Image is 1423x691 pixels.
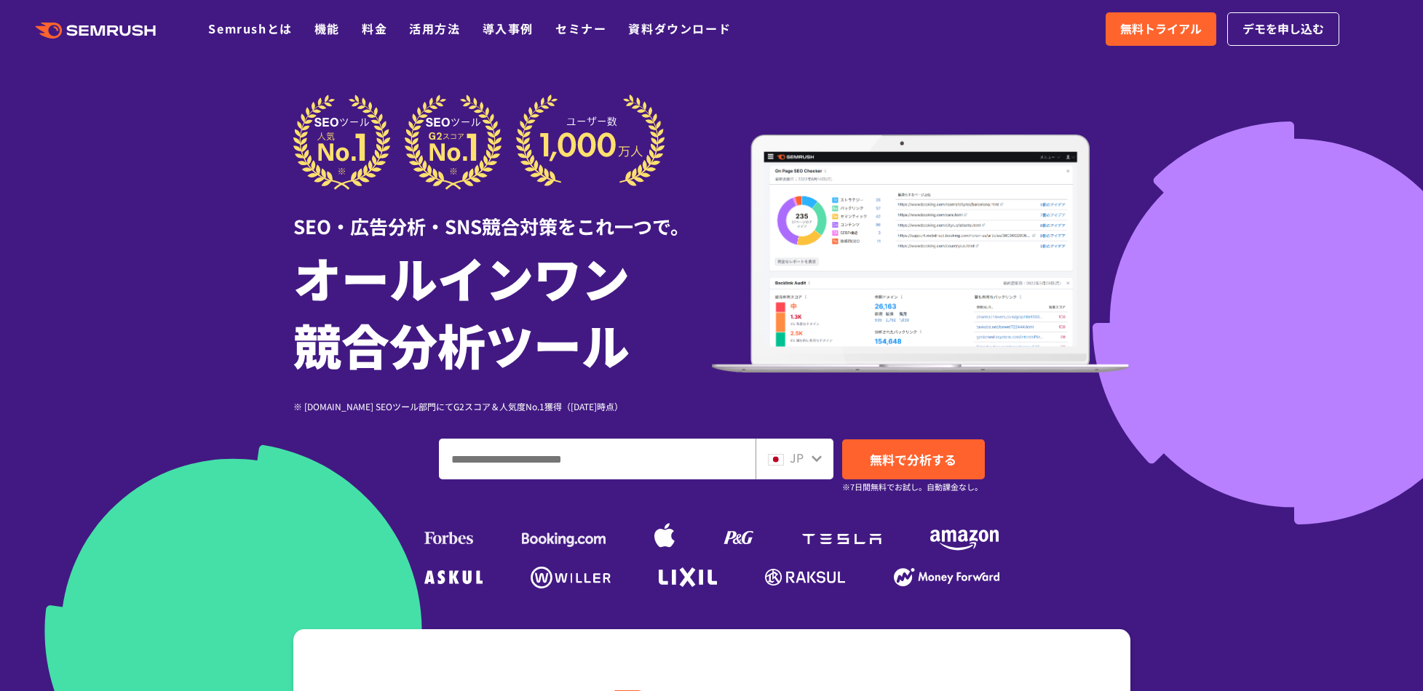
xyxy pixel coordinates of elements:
[1120,20,1202,39] span: 無料トライアル
[790,449,804,466] span: JP
[293,190,712,240] div: SEO・広告分析・SNS競合対策をこれ一つで。
[1242,20,1324,39] span: デモを申し込む
[293,399,712,413] div: ※ [DOMAIN_NAME] SEOツール部門にてG2スコア＆人気度No.1獲得（[DATE]時点）
[842,480,983,494] small: ※7日間無料でお試し。自動課金なし。
[409,20,460,37] a: 活用方法
[628,20,731,37] a: 資料ダウンロード
[1106,12,1216,46] a: 無料トライアル
[842,439,985,479] a: 無料で分析する
[1227,12,1339,46] a: デモを申し込む
[208,20,292,37] a: Semrushとは
[293,244,712,378] h1: オールインワン 競合分析ツール
[440,439,755,479] input: ドメイン、キーワードまたはURLを入力してください
[555,20,606,37] a: セミナー
[870,450,956,468] span: 無料で分析する
[362,20,387,37] a: 料金
[483,20,534,37] a: 導入事例
[314,20,340,37] a: 機能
